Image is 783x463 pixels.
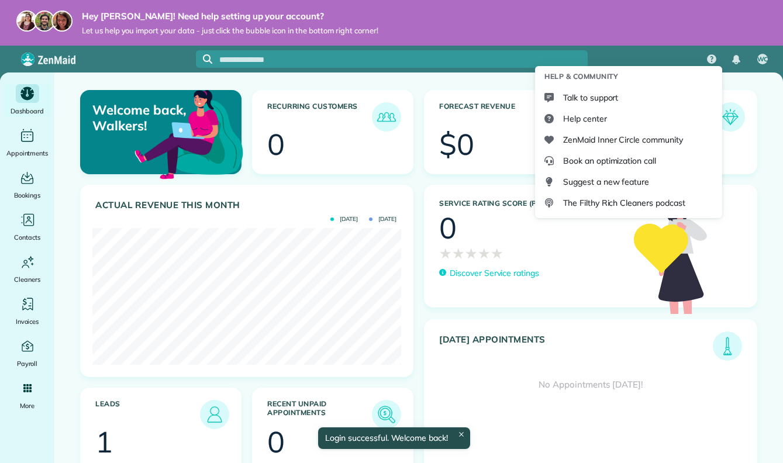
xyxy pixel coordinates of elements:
[267,427,285,457] div: 0
[95,427,113,457] div: 1
[563,176,649,188] span: Suggest a new feature
[14,274,40,285] span: Cleaners
[425,361,757,409] div: No Appointments [DATE]!
[6,147,49,159] span: Appointments
[5,84,50,117] a: Dashboard
[719,105,742,129] img: icon_form_leads-04211a6a04a5b2264e4ee56bc0799ec3eb69b7e499cbb523a139df1d13a81ae0.png
[95,200,401,210] h3: Actual Revenue this month
[5,295,50,327] a: Invoices
[465,243,478,264] span: ★
[95,400,200,429] h3: Leads
[439,130,474,159] div: $0
[563,134,683,146] span: ZenMaid Inner Circle community
[375,105,398,129] img: icon_recurring_customers-cf858462ba22bcd05b5a5880d41d6543d210077de5bb9ebc9590e49fd87d84ed.png
[369,216,396,222] span: [DATE]
[82,26,378,36] span: Let us help you import your data - just click the bubble icon in the bottom right corner!
[16,11,37,32] img: maria-72a9807cf96188c08ef61303f053569d2e2a8a1cde33d635c8a3ac13582a053d.jpg
[51,11,73,32] img: michelle-19f622bdf1676172e81f8f8fba1fb50e276960ebfe0243fe18214015130c80e4.jpg
[16,316,39,327] span: Invoices
[267,130,285,159] div: 0
[563,92,618,103] span: Talk to support
[452,243,465,264] span: ★
[724,47,748,72] div: Notifications
[439,334,713,361] h3: [DATE] Appointments
[5,126,50,159] a: Appointments
[82,11,378,22] strong: Hey [PERSON_NAME]! Need help setting up your account?
[92,102,188,133] p: Welcome back, Walkers!
[330,216,358,222] span: [DATE]
[439,243,452,264] span: ★
[439,102,544,132] h3: Forecast Revenue
[439,213,457,243] div: 0
[450,267,539,279] p: Discover Service ratings
[14,231,40,243] span: Contacts
[478,243,491,264] span: ★
[563,113,607,125] span: Help center
[196,54,212,64] button: Focus search
[540,108,718,129] a: Help center
[563,197,685,209] span: The Filthy Rich Cleaners podcast
[439,199,622,208] h3: Service Rating score (past 30 days)
[544,71,618,82] span: Help & Community
[5,168,50,201] a: Bookings
[34,11,55,32] img: jorge-587dff0eeaa6aab1f244e6dc62b8924c3b6ad411094392a53c71c6c4a576187d.jpg
[540,129,718,150] a: ZenMaid Inner Circle community
[203,54,212,64] svg: Focus search
[5,337,50,369] a: Payroll
[540,150,718,171] a: Book an optimization call
[20,400,35,412] span: More
[540,192,718,213] a: The Filthy Rich Cleaners podcast
[540,171,718,192] a: Suggest a new feature
[5,210,50,243] a: Contacts
[757,55,768,64] span: WC
[14,189,41,201] span: Bookings
[132,77,246,190] img: dashboard_welcome-42a62b7d889689a78055ac9021e634bf52bae3f8056760290aed330b23ab8690.png
[491,243,503,264] span: ★
[203,403,226,426] img: icon_leads-1bed01f49abd5b7fead27621c3d59655bb73ed531f8eeb49469d10e621d6b896.png
[716,334,739,358] img: icon_todays_appointments-901f7ab196bb0bea1936b74009e4eb5ffbc2d2711fa7634e0d609ed5ef32b18b.png
[439,267,539,279] a: Discover Service ratings
[318,427,470,449] div: Login successful. Welcome back!
[698,46,783,72] nav: Main
[17,358,38,369] span: Payroll
[375,403,398,426] img: icon_unpaid_appointments-47b8ce3997adf2238b356f14209ab4cced10bd1f174958f3ca8f1d0dd7fffeee.png
[267,400,372,429] h3: Recent unpaid appointments
[563,155,656,167] span: Book an optimization call
[11,105,44,117] span: Dashboard
[267,102,372,132] h3: Recurring Customers
[5,253,50,285] a: Cleaners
